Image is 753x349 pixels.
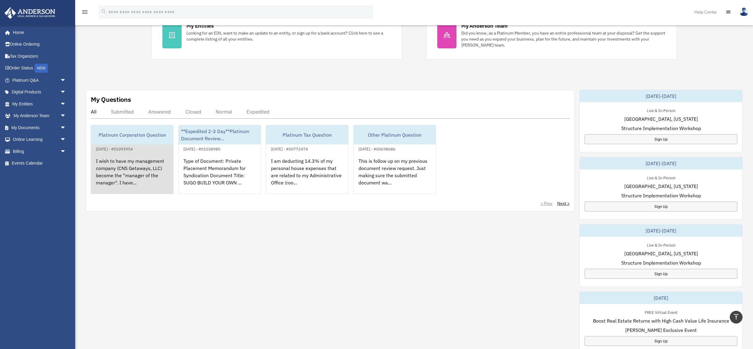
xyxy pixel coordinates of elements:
div: Other Platinum Question [354,125,436,144]
a: Platinum Q&Aarrow_drop_down [4,74,75,86]
span: arrow_drop_down [60,122,72,134]
a: Home [4,26,72,38]
a: Sign Up [585,336,737,346]
div: [DATE]-[DATE] [580,225,742,237]
div: Looking for an EIN, want to make an update to an entity, or sign up for a bank account? Click her... [186,30,391,42]
a: Order StatusNEW [4,62,75,74]
i: search [100,8,107,15]
span: arrow_drop_down [60,86,72,99]
span: [GEOGRAPHIC_DATA], [US_STATE] [624,250,698,257]
a: Online Learningarrow_drop_down [4,134,75,146]
a: Online Ordering [4,38,75,50]
a: Sign Up [585,134,737,144]
div: Answered [148,109,171,115]
img: User Pic [739,8,748,16]
a: Platinum Corporation Question[DATE] - #01093954I wish to have my management company (CNS Getaways... [91,125,174,194]
a: vertical_align_top [730,311,742,323]
span: Structure Implementation Workshop [621,259,701,266]
div: Live & In-Person [642,107,680,113]
img: Anderson Advisors Platinum Portal [3,7,57,19]
a: Billingarrow_drop_down [4,145,75,157]
span: arrow_drop_down [60,145,72,158]
div: Closed [185,109,201,115]
div: [DATE] [580,292,742,304]
div: I wish to have my management company (CNS Getaways, LLC) become the "manager of the manager". I h... [91,153,173,199]
div: **Expedited 2-3 Day**Platinum Document Review... [179,125,261,144]
div: I am deducting 14.3% of my personal house expenses that are related to my Administrative Office (... [266,153,348,199]
a: Next > [557,200,570,206]
div: [DATE] - #01038985 [179,145,225,152]
a: Events Calendar [4,157,75,169]
a: **Expedited 2-3 Day**Platinum Document Review...[DATE] - #01038985Type of Document: Private Place... [178,125,261,194]
a: My Anderson Teamarrow_drop_down [4,110,75,122]
div: Normal [216,109,232,115]
div: FREE Virtual Event [640,309,682,315]
span: Structure Implementation Workshop [621,125,701,132]
a: My Documentsarrow_drop_down [4,122,75,134]
div: Did you know, as a Platinum Member, you have an entire professional team at your disposal? Get th... [461,30,666,48]
a: My Entitiesarrow_drop_down [4,98,75,110]
div: [DATE] - #00698686 [354,145,400,152]
i: menu [81,8,88,16]
a: menu [81,11,88,16]
div: [DATE]-[DATE] [580,157,742,169]
span: Boost Real Estate Returns with High Cash Value Life Insurance [593,317,729,324]
div: My Anderson Team [461,22,508,29]
div: [DATE] - #01093954 [91,145,138,152]
a: Sign Up [585,269,737,279]
div: Platinum Corporation Question [91,125,173,144]
a: Other Platinum Question[DATE] - #00698686This is follow up on my previous document review request... [353,125,436,194]
a: Sign Up [585,202,737,211]
div: My Entities [186,22,214,29]
span: [GEOGRAPHIC_DATA], [US_STATE] [624,183,698,190]
div: Submitted [111,109,134,115]
span: arrow_drop_down [60,98,72,110]
div: Platinum Tax Question [266,125,348,144]
div: [DATE] - #00772474 [266,145,313,152]
div: Type of Document: Private Placement Memorandum for Syndication Document Title: SUGO BUILD YOUR OW... [179,153,261,199]
span: arrow_drop_down [60,110,72,122]
i: vertical_align_top [733,313,740,320]
a: Platinum Tax Question[DATE] - #00772474I am deducting 14.3% of my personal house expenses that ar... [266,125,349,194]
a: My Entities Looking for an EIN, want to make an update to an entity, or sign up for a bank accoun... [151,11,402,59]
span: [PERSON_NAME] Exclusive Event [625,326,697,334]
div: [DATE]-[DATE] [580,90,742,102]
span: Structure Implementation Workshop [621,192,701,199]
div: Live & In-Person [642,174,680,181]
div: Live & In-Person [642,241,680,248]
div: My Questions [91,95,131,104]
span: arrow_drop_down [60,74,72,86]
a: Tax Organizers [4,50,75,62]
div: Expedited [247,109,269,115]
span: arrow_drop_down [60,134,72,146]
div: All [91,109,97,115]
a: Digital Productsarrow_drop_down [4,86,75,98]
div: This is follow up on my previous document review request. Just making sure the submitted document... [354,153,436,199]
span: [GEOGRAPHIC_DATA], [US_STATE] [624,115,698,123]
a: My Anderson Team Did you know, as a Platinum Member, you have an entire professional team at your... [426,11,677,59]
div: NEW [35,64,48,73]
